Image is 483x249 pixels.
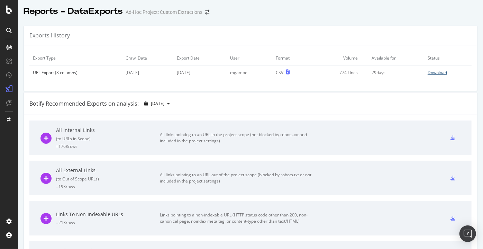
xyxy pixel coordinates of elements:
[450,216,455,221] div: csv-export
[56,211,160,218] div: Links To Non-Indexable URLs
[160,172,316,184] div: All links pointing to an URL out of the project scope (blocked by robots.txt or not included in t...
[173,65,227,80] td: [DATE]
[310,65,368,80] td: 774 Lines
[56,143,160,149] div: = 176K rows
[160,212,316,224] div: Links pointing to a non-indexable URL (HTTP status code other than 200, non-canonical page, noind...
[459,225,476,242] div: Open Intercom Messenger
[173,51,227,65] td: Export Date
[160,132,316,144] div: All links pointing to an URL in the project scope (not blocked by robots.txt and included in the ...
[56,167,160,174] div: All External Links
[122,51,173,65] td: Crawl Date
[368,65,424,80] td: 29 days
[56,127,160,134] div: All Internal Links
[151,100,164,106] span: 2025 Aug. 19th
[24,6,123,17] div: Reports - DataExports
[29,51,122,65] td: Export Type
[227,65,272,80] td: mgampel
[205,10,209,15] div: arrow-right-arrow-left
[56,220,160,225] div: = 21K rows
[56,136,160,142] div: ( to URLs in Scope )
[126,9,202,16] div: Ad-Hoc Project: Custom Extractions
[450,135,455,140] div: csv-export
[272,51,310,65] td: Format
[310,51,368,65] td: Volume
[142,98,173,109] button: [DATE]
[276,70,283,75] div: CSV
[428,70,468,75] a: Download
[450,176,455,180] div: csv-export
[424,51,472,65] td: Status
[56,176,160,182] div: ( to Out of Scope URLs )
[33,70,119,75] div: URL Export (3 columns)
[368,51,424,65] td: Available for
[56,184,160,189] div: = 19K rows
[122,65,173,80] td: [DATE]
[29,100,139,108] div: Botify Recommended Exports on analysis:
[29,32,70,39] div: Exports History
[227,51,272,65] td: User
[428,70,447,75] div: Download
